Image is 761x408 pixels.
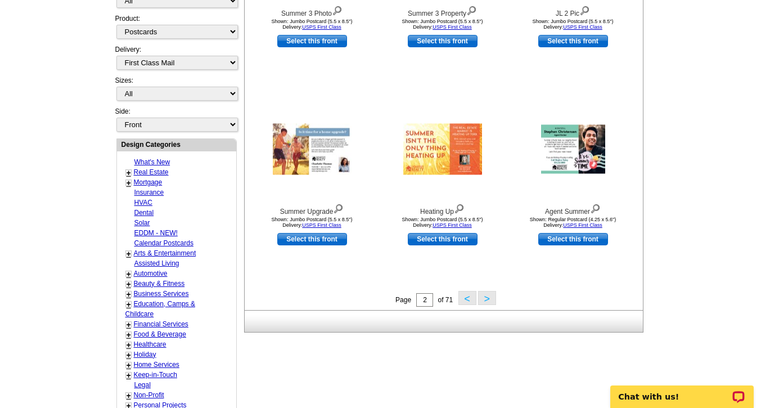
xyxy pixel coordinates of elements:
a: Calendar Postcards [134,239,193,247]
span: of 71 [438,296,453,304]
span: Page [395,296,411,304]
div: Product: [115,14,237,44]
img: view design details [590,201,601,214]
div: Summer 3 Property [381,3,505,19]
div: Shown: Jumbo Postcard (5.5 x 8.5") Delivery: [381,19,505,30]
a: Holiday [134,351,156,358]
div: Shown: Regular Postcard (4.25 x 5.6") Delivery: [511,217,635,228]
a: + [127,361,131,370]
img: Agent Summer [541,125,605,174]
a: USPS First Class [433,222,472,228]
a: + [127,178,131,187]
div: Agent Summer [511,201,635,217]
a: + [127,300,131,309]
iframe: LiveChat chat widget [603,373,761,408]
a: USPS First Class [302,24,341,30]
img: view design details [466,3,477,16]
a: Mortgage [134,178,163,186]
div: Sizes: [115,75,237,106]
a: + [127,270,131,279]
div: Summer 3 Photo [250,3,374,19]
div: Design Categories [117,139,236,150]
div: Side: [115,106,237,133]
img: view design details [579,3,590,16]
img: Heating Up [403,124,482,175]
a: Insurance [134,189,164,196]
a: + [127,290,131,299]
a: + [127,330,131,339]
a: + [127,340,131,349]
a: Food & Beverage [134,330,186,338]
img: view design details [454,201,465,214]
a: + [127,391,131,400]
a: EDDM - NEW! [134,229,178,237]
div: Delivery: [115,44,237,75]
a: use this design [538,35,608,47]
div: Shown: Jumbo Postcard (5.5 x 8.5") Delivery: [250,19,374,30]
a: + [127,351,131,360]
a: Business Services [134,290,189,298]
img: view design details [333,201,344,214]
a: What's New [134,158,170,166]
div: Shown: Jumbo Postcard (5.5 x 8.5") Delivery: [381,217,505,228]
img: view design details [332,3,343,16]
div: Shown: Jumbo Postcard (5.5 x 8.5") Delivery: [511,19,635,30]
div: Heating Up [381,201,505,217]
a: Solar [134,219,150,227]
a: + [127,168,131,177]
a: Education, Camps & Childcare [125,300,195,318]
img: Summer Upgrade [273,124,352,175]
a: USPS First Class [563,222,602,228]
a: use this design [277,233,347,245]
div: Summer Upgrade [250,201,374,217]
a: + [127,280,131,289]
a: HVAC [134,199,152,207]
a: + [127,249,131,258]
a: USPS First Class [302,222,341,228]
div: JL 2 Pic [511,3,635,19]
button: < [458,291,476,305]
a: Automotive [134,270,168,277]
a: use this design [408,233,478,245]
a: Financial Services [134,320,188,328]
a: use this design [277,35,347,47]
a: use this design [408,35,478,47]
a: + [127,371,131,380]
button: > [478,291,496,305]
a: Healthcare [134,340,166,348]
a: Non-Profit [134,391,164,399]
a: + [127,320,131,329]
a: Home Services [134,361,179,369]
a: Arts & Entertainment [134,249,196,257]
a: Beauty & Fitness [134,280,185,288]
div: Shown: Jumbo Postcard (5.5 x 8.5") Delivery: [250,217,374,228]
a: use this design [538,233,608,245]
a: Legal [134,381,151,389]
a: Dental [134,209,154,217]
a: Assisted Living [134,259,179,267]
a: USPS First Class [433,24,472,30]
a: USPS First Class [563,24,602,30]
a: Real Estate [134,168,169,176]
a: Keep-in-Touch [134,371,177,379]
